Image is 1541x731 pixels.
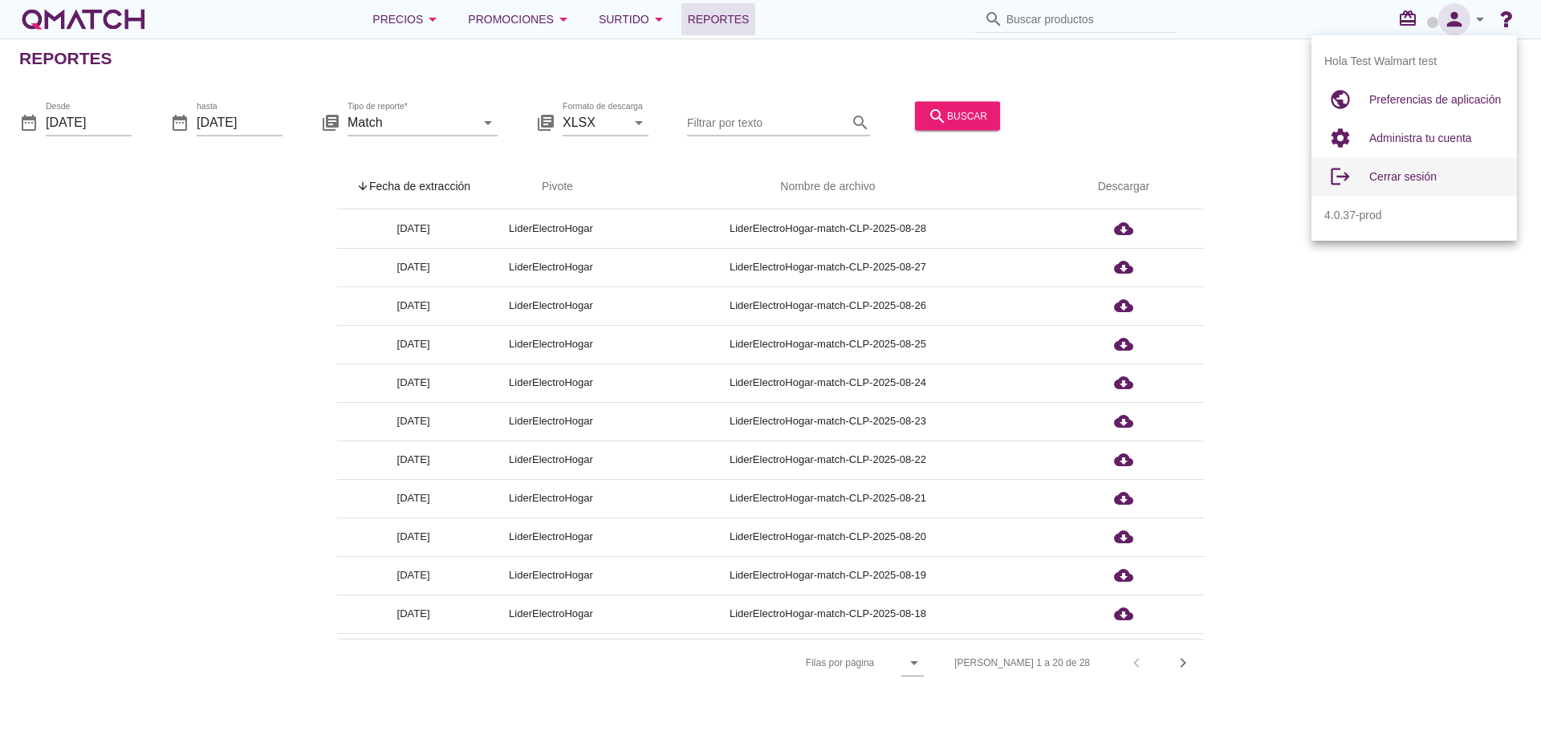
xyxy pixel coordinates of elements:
[1369,170,1437,183] span: Cerrar sesión
[645,640,924,686] div: Filas por página
[1398,9,1424,28] i: redeem
[1114,335,1133,354] i: cloud_download
[19,46,112,71] h2: Reportes
[490,286,612,325] td: LiderElectroHogar
[490,402,612,441] td: LiderElectroHogar
[612,556,1043,595] td: LiderElectroHogar-match-CLP-2025-08-19
[1324,122,1356,154] i: settings
[490,325,612,363] td: LiderElectroHogar
[337,441,490,479] td: [DATE]
[490,363,612,402] td: LiderElectroHogar
[563,109,626,135] input: Formato de descarga
[1173,653,1193,672] i: chevron_right
[612,595,1043,633] td: LiderElectroHogar-match-CLP-2025-08-18
[337,248,490,286] td: [DATE]
[1324,53,1437,70] span: Hola Test Walmart test
[1324,83,1356,116] i: public
[478,112,498,132] i: arrow_drop_down
[337,363,490,402] td: [DATE]
[19,112,39,132] i: date_range
[337,402,490,441] td: [DATE]
[490,479,612,518] td: LiderElectroHogar
[1438,8,1470,30] i: person
[1114,566,1133,585] i: cloud_download
[1470,10,1490,29] i: arrow_drop_down
[1114,258,1133,277] i: cloud_download
[688,10,750,29] span: Reportes
[599,10,669,29] div: Surtido
[1369,93,1501,106] span: Preferencias de aplicación
[337,595,490,633] td: [DATE]
[1114,450,1133,469] i: cloud_download
[348,109,475,135] input: Tipo de reporte*
[455,3,586,35] button: Promociones
[915,101,1000,130] button: buscar
[928,106,947,125] i: search
[649,10,669,29] i: arrow_drop_down
[681,3,756,35] a: Reportes
[1114,219,1133,238] i: cloud_download
[536,112,555,132] i: library_books
[490,209,612,248] td: LiderElectroHogar
[954,656,1090,670] div: [PERSON_NAME] 1 a 20 de 28
[423,10,442,29] i: arrow_drop_down
[490,164,612,209] th: Pivote: Not sorted. Activate to sort ascending.
[687,109,848,135] input: Filtrar por texto
[905,653,924,672] i: arrow_drop_down
[337,164,490,209] th: Fecha de extracción: Sorted descending. Activate to remove sorting.
[490,595,612,633] td: LiderElectroHogar
[356,180,369,193] i: arrow_upward
[197,109,283,135] input: hasta
[321,112,340,132] i: library_books
[612,248,1043,286] td: LiderElectroHogar-match-CLP-2025-08-27
[629,112,649,132] i: arrow_drop_down
[851,112,870,132] i: search
[337,479,490,518] td: [DATE]
[1369,132,1472,144] span: Administra tu cuenta
[1324,160,1356,193] i: logout
[490,248,612,286] td: LiderElectroHogar
[612,479,1043,518] td: LiderElectroHogar-match-CLP-2025-08-21
[337,556,490,595] td: [DATE]
[612,441,1043,479] td: LiderElectroHogar-match-CLP-2025-08-22
[1114,373,1133,392] i: cloud_download
[1114,489,1133,508] i: cloud_download
[612,518,1043,556] td: LiderElectroHogar-match-CLP-2025-08-20
[928,106,987,125] div: buscar
[468,10,573,29] div: Promociones
[1114,296,1133,315] i: cloud_download
[337,286,490,325] td: [DATE]
[586,3,681,35] button: Surtido
[612,363,1043,402] td: LiderElectroHogar-match-CLP-2025-08-24
[1114,604,1133,623] i: cloud_download
[46,109,132,135] input: Desde
[372,10,442,29] div: Precios
[490,518,612,556] td: LiderElectroHogar
[337,325,490,363] td: [DATE]
[612,209,1043,248] td: LiderElectroHogar-match-CLP-2025-08-28
[490,556,612,595] td: LiderElectroHogar
[1043,164,1204,209] th: Descargar: Not sorted.
[1169,648,1197,677] button: Next page
[337,518,490,556] td: [DATE]
[19,3,148,35] a: white-qmatch-logo
[984,10,1003,29] i: search
[612,633,1043,672] td: LiderElectroHogar-match-CLP-2025-08-17
[490,441,612,479] td: LiderElectroHogar
[612,325,1043,363] td: LiderElectroHogar-match-CLP-2025-08-25
[490,633,612,672] td: LiderElectroHogar
[1006,6,1167,32] input: Buscar productos
[337,633,490,672] td: [DATE]
[612,402,1043,441] td: LiderElectroHogar-match-CLP-2025-08-23
[360,3,455,35] button: Precios
[170,112,189,132] i: date_range
[1114,412,1133,431] i: cloud_download
[554,10,573,29] i: arrow_drop_down
[1114,527,1133,546] i: cloud_download
[337,209,490,248] td: [DATE]
[1324,207,1382,224] span: 4.0.37-prod
[612,286,1043,325] td: LiderElectroHogar-match-CLP-2025-08-26
[612,164,1043,209] th: Nombre de archivo: Not sorted.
